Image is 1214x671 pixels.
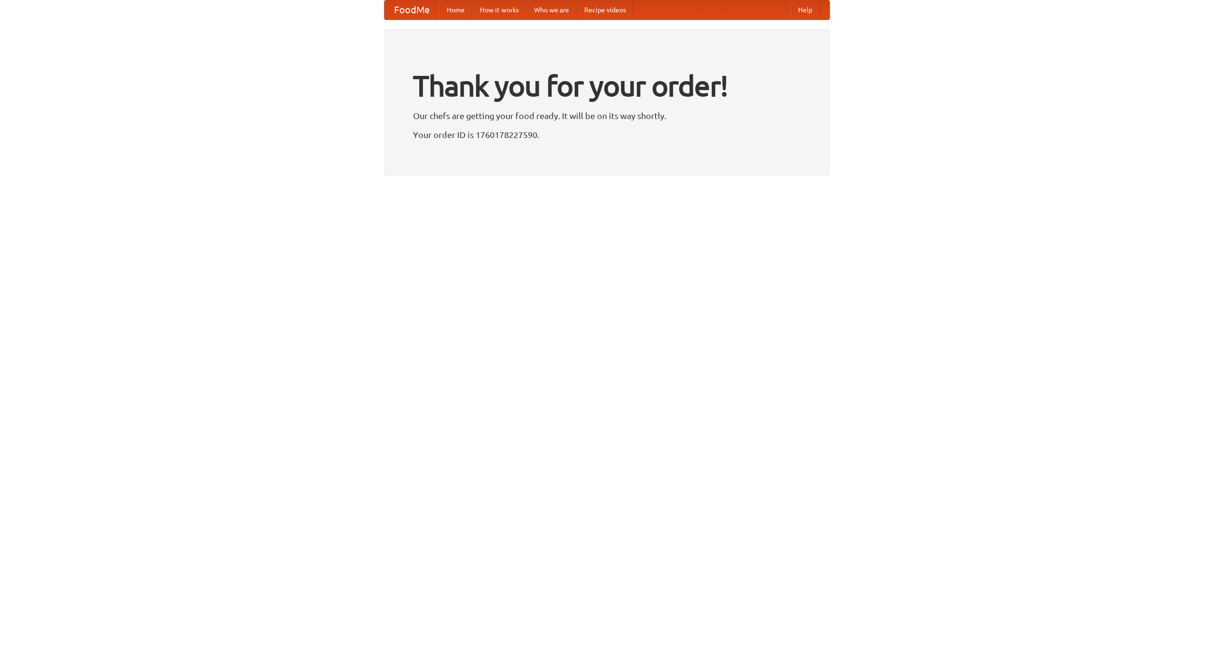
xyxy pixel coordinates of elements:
a: FoodMe [385,0,439,19]
p: Your order ID is 1760178227590. [413,128,801,142]
a: Home [439,0,472,19]
h1: Thank you for your order! [413,63,801,109]
a: Recipe videos [577,0,634,19]
p: Our chefs are getting your food ready. It will be on its way shortly. [413,109,801,123]
a: How it works [472,0,526,19]
a: Who we are [526,0,577,19]
a: Help [791,0,820,19]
